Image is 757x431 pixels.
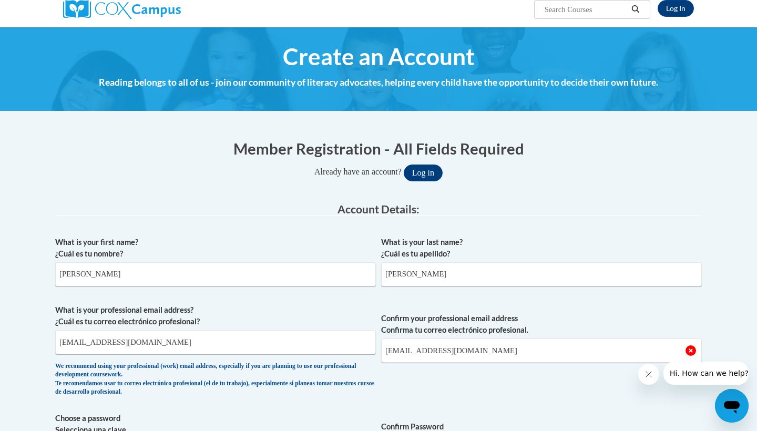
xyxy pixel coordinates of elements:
label: What is your first name? ¿Cuál es tu nombre? [55,237,376,260]
button: Search [628,3,643,16]
iframe: Close message [638,364,659,385]
h4: Reading belongs to all of us - join our community of literacy advocates, helping every child have... [55,76,702,89]
input: Metadata input [55,262,376,286]
label: What is your professional email address? ¿Cuál es tu correo electrónico profesional? [55,304,376,327]
input: Search Courses [544,3,628,16]
iframe: Message from company [663,362,749,385]
div: We recommend using your professional (work) email address, especially if you are planning to use ... [55,362,376,397]
input: Metadata input [381,262,702,286]
label: What is your last name? ¿Cuál es tu apellido? [381,237,702,260]
h1: Member Registration - All Fields Required [55,138,702,159]
button: Log in [404,165,443,181]
input: Required [381,338,702,363]
span: Create an Account [283,43,475,70]
span: Already have an account? [314,167,402,176]
label: Confirm your professional email address Confirma tu correo electrónico profesional. [381,313,702,336]
span: Account Details: [337,202,420,215]
iframe: Button to launch messaging window [715,389,749,423]
input: Metadata input [55,330,376,354]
